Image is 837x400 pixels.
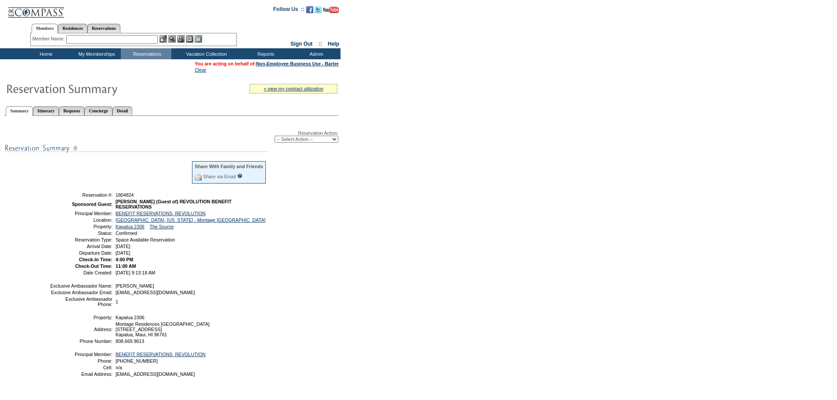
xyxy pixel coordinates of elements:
a: Concierge [84,106,112,115]
img: Become our fan on Facebook [306,6,313,13]
span: 808.669.9613 [116,339,144,344]
img: Subscribe to our YouTube Channel [323,7,339,13]
a: Requests [59,106,84,115]
a: Help [328,41,339,47]
span: [EMAIL_ADDRESS][DOMAIN_NAME] [116,290,195,295]
a: BENEFIT RESERVATIONS, REVOLUTION [116,211,206,216]
td: Cell: [50,365,112,370]
a: Members [32,24,58,33]
td: Departure Date: [50,250,112,256]
img: b_edit.gif [159,35,167,43]
td: Reservation #: [50,192,112,198]
a: Reservations [87,24,120,33]
td: Principal Member: [50,352,112,357]
span: [DATE] 9:13:18 AM [116,270,155,275]
td: Reports [239,48,290,59]
td: Email Address: [50,371,112,377]
td: Home [20,48,70,59]
td: Reservations [121,48,171,59]
span: [EMAIL_ADDRESS][DOMAIN_NAME] [116,371,195,377]
span: Confirmed [116,231,137,236]
span: Kapalua 2306 [116,315,145,320]
img: Follow us on Twitter [315,6,322,13]
a: [GEOGRAPHIC_DATA], [US_STATE] - Montage [GEOGRAPHIC_DATA] [116,217,265,223]
td: Date Created: [50,270,112,275]
span: Montage Residences [GEOGRAPHIC_DATA] [STREET_ADDRESS] Kapalua, Maui, HI 96761 [116,321,210,337]
span: [PERSON_NAME] [116,283,154,288]
a: Kapalua 2306 [116,224,145,229]
td: Phone Number: [50,339,112,344]
a: BENEFIT RESERVATIONS, REVOLUTION [116,352,206,357]
td: Status: [50,231,112,236]
img: Impersonate [177,35,185,43]
div: Share With Family and Friends [195,164,263,169]
span: 4:00 PM [116,257,133,262]
td: Principal Member: [50,211,112,216]
strong: Sponsored Guest: [72,202,112,207]
img: View [168,35,176,43]
td: Property: [50,315,112,320]
span: 1 [116,299,118,304]
a: Detail [112,106,133,115]
div: Member Name: [33,35,66,43]
a: The Source [149,224,174,229]
a: Clear [195,67,206,72]
span: [DATE] [116,250,130,256]
span: Space Available Reservation [116,237,175,242]
a: Share via Email [203,174,236,179]
td: Phone: [50,358,112,364]
td: Address: [50,321,112,337]
td: Admin [290,48,341,59]
span: You are acting on behalf of: [195,61,339,66]
td: Exclusive Ambassador Email: [50,290,112,295]
img: Reservations [186,35,193,43]
td: Vacation Collection [171,48,239,59]
span: [PERSON_NAME] (Guest of) REVOLUTION BENEFIT RESERVATIONS [116,199,232,209]
a: Itinerary [33,106,59,115]
td: My Memberships [70,48,121,59]
img: Reservaton Summary [6,79,181,97]
img: subTtlResSummary.gif [4,143,268,154]
a: » view my contract utilization [264,86,323,91]
td: Property: [50,224,112,229]
td: Arrival Date: [50,244,112,249]
span: :: [319,41,322,47]
a: Summary [6,106,33,116]
img: b_calculator.gif [195,35,202,43]
a: Sign Out [290,41,312,47]
strong: Check-Out Time: [75,263,112,269]
a: Subscribe to our YouTube Channel [323,9,339,14]
a: Non-Employee Business Use - Barter [256,61,339,66]
span: [PHONE_NUMBER] [116,358,158,364]
strong: Check-In Time: [79,257,112,262]
td: Follow Us :: [273,5,304,16]
td: Exclusive Ambassador Phone: [50,296,112,307]
td: Reservation Type: [50,237,112,242]
input: What is this? [237,173,243,178]
a: Become our fan on Facebook [306,9,313,14]
span: [DATE] [116,244,130,249]
span: n/a [116,365,122,370]
span: 1804824 [116,192,134,198]
div: Reservation Action: [4,130,338,143]
td: Exclusive Ambassador Name: [50,283,112,288]
td: Location: [50,217,112,223]
a: Residences [58,24,87,33]
a: Follow us on Twitter [315,9,322,14]
span: 11:00 AM [116,263,136,269]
